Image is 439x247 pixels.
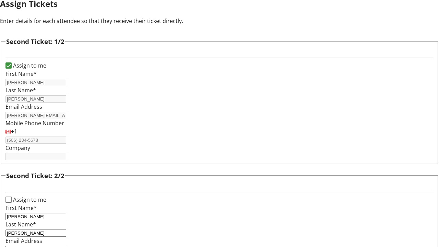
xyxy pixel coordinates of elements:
h3: Second Ticket: 2/2 [6,171,64,180]
label: Company [5,144,30,152]
label: First Name* [5,204,37,212]
label: First Name* [5,70,37,78]
label: Email Address [5,103,42,110]
h3: Second Ticket: 1/2 [6,37,64,46]
label: Mobile Phone Number [5,119,64,127]
label: Assign to me [12,61,46,70]
input: (506) 234-5678 [5,137,66,144]
label: Last Name* [5,221,36,228]
label: Last Name* [5,86,36,94]
label: Email Address [5,237,42,245]
label: Assign to me [12,196,46,204]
